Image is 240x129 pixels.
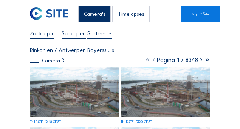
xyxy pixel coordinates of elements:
div: Timelapses [112,6,150,22]
div: Rinkoniën / Antwerpen Royerssluis [30,47,114,53]
img: C-SITE Logo [30,7,68,20]
img: image_52706809 [30,67,119,117]
a: C-SITE Logo [30,6,46,22]
div: Camera 3 [30,58,64,63]
div: Th [DATE] 13:35 CEST [30,120,61,123]
div: Camera's [78,6,111,22]
div: Th [DATE] 13:30 CEST [121,120,152,123]
span: Pagina 1 / 8348 [157,56,198,64]
img: image_52706641 [121,67,210,117]
a: Mijn C-Site [181,6,220,22]
input: Zoek op datum 󰅀 [30,30,54,37]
